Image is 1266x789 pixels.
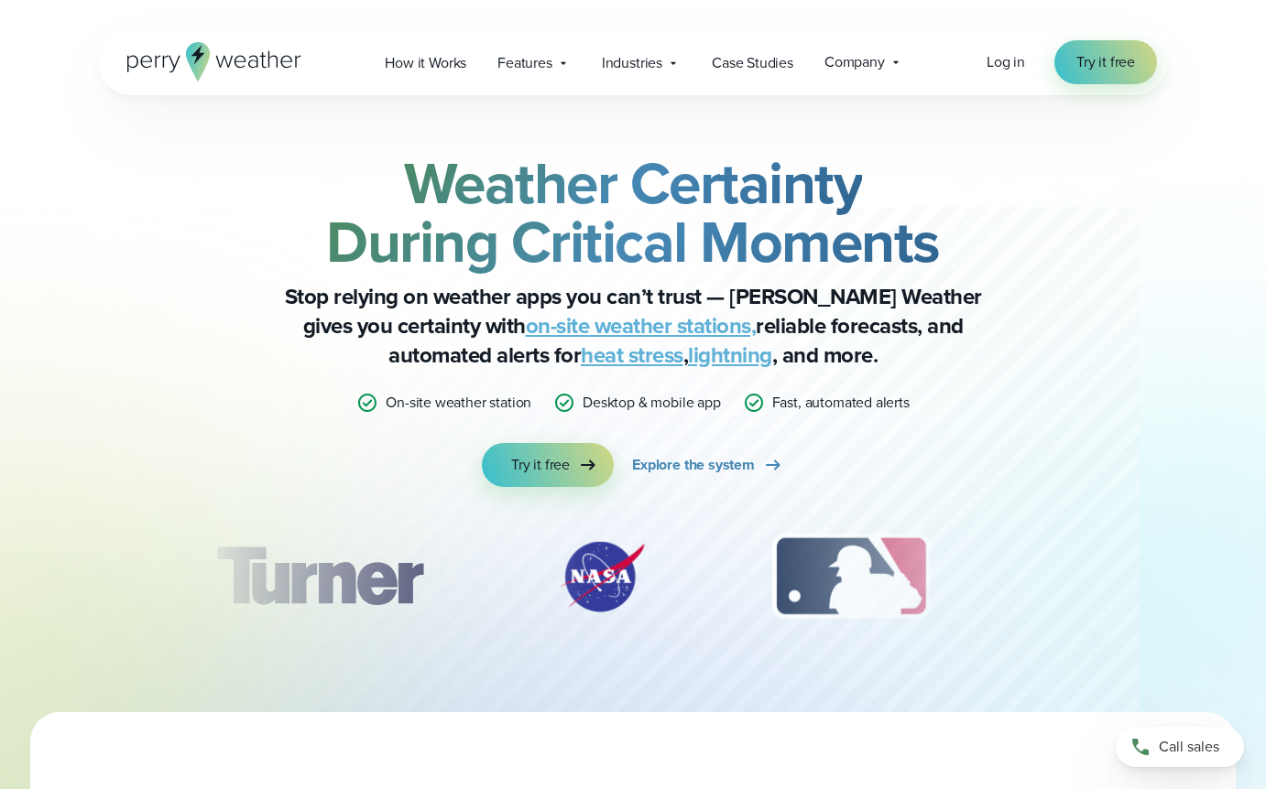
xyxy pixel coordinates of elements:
[1036,531,1183,622] div: 4 of 12
[1076,51,1135,73] span: Try it free
[583,392,720,414] p: Desktop & mobile app
[581,339,683,372] a: heat stress
[190,531,450,622] img: Turner-Construction_1.svg
[497,52,552,74] span: Features
[1036,531,1183,622] img: PGA.svg
[824,51,885,73] span: Company
[987,51,1025,72] span: Log in
[754,531,947,622] div: 3 of 12
[1159,736,1219,758] span: Call sales
[385,52,466,74] span: How it Works
[632,454,755,476] span: Explore the system
[688,339,772,372] a: lightning
[1116,727,1244,767] a: Call sales
[511,454,570,476] span: Try it free
[538,531,666,622] div: 2 of 12
[772,392,910,414] p: Fast, automated alerts
[267,282,999,370] p: Stop relying on weather apps you can’t trust — [PERSON_NAME] Weather gives you certainty with rel...
[696,44,809,81] a: Case Studies
[712,52,793,74] span: Case Studies
[526,309,757,342] a: on-site weather stations,
[1054,40,1157,84] a: Try it free
[602,52,662,74] span: Industries
[190,531,450,622] div: 1 of 12
[632,443,784,487] a: Explore the system
[386,392,531,414] p: On-site weather station
[754,531,947,622] img: MLB.svg
[482,443,614,487] a: Try it free
[538,531,666,622] img: NASA.svg
[190,531,1076,632] div: slideshow
[369,44,482,81] a: How it Works
[987,51,1025,73] a: Log in
[326,140,940,285] strong: Weather Certainty During Critical Moments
